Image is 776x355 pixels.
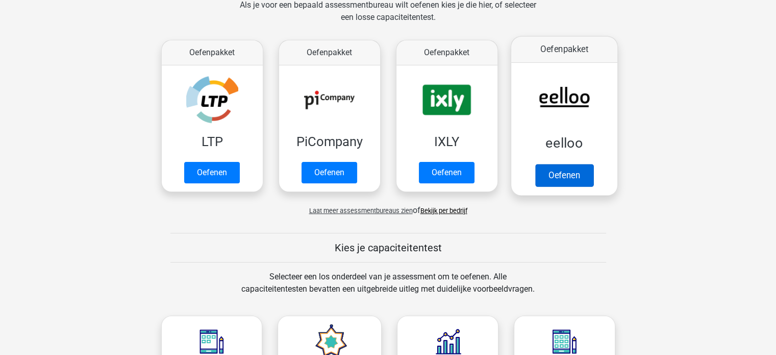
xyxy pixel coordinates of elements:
a: Bekijk per bedrijf [420,207,467,215]
h5: Kies je capaciteitentest [170,242,606,254]
a: Oefenen [535,164,593,186]
a: Oefenen [419,162,474,183]
a: Oefenen [302,162,357,183]
div: Selecteer een los onderdeel van je assessment om te oefenen. Alle capaciteitentesten bevatten een... [232,271,544,307]
div: of [154,196,623,217]
span: Laat meer assessmentbureaus zien [309,207,413,215]
a: Oefenen [184,162,240,183]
